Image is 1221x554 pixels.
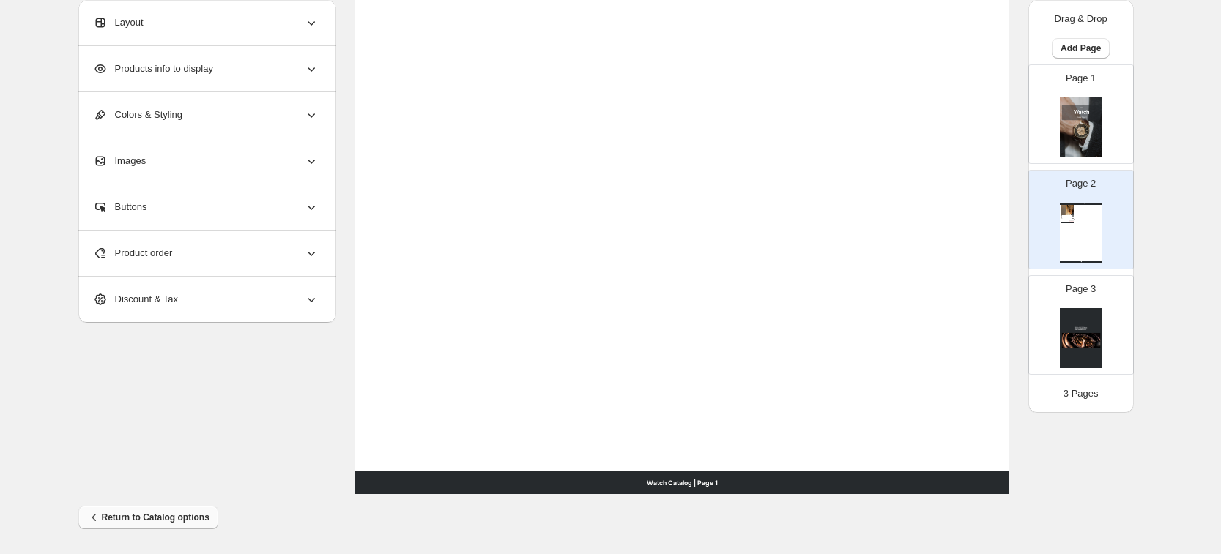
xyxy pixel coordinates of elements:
p: Page 2 [1066,176,1096,191]
div: Page 3cover page [1028,275,1134,375]
div: R 900.00 [1069,222,1074,222]
span: Layout [93,15,144,30]
div: Watch Catalog | Page 1 [355,471,1009,494]
p: 3 Pages [1064,386,1099,401]
span: Discount & Tax [93,292,178,307]
p: Page 3 [1066,282,1096,296]
span: Return to Catalog options [87,510,209,525]
div: Watch Catalog | Page undefined [1060,261,1102,263]
span: Product order [93,246,173,261]
img: primaryImage [1061,205,1074,214]
span: Add Page [1061,42,1101,54]
span: Images [93,154,146,168]
img: barcode [1072,218,1074,220]
div: Barcode №: 123456 [1061,219,1070,220]
span: Colors & Styling [93,108,182,122]
span: Buttons [93,200,147,214]
img: cover page [1060,97,1102,157]
span: Products info to display [93,61,213,76]
div: #1hide from store [1061,215,1070,216]
div: Watch Catalog [1060,203,1102,205]
img: qrcode [1072,215,1074,217]
div: BUY NOW [1061,222,1074,224]
p: Page 1 [1066,71,1096,86]
button: Add Page [1052,38,1110,59]
div: Page 1cover page [1028,64,1134,164]
p: Drag & Drop [1055,12,1107,26]
img: cover page [1060,308,1102,368]
div: Page 2Watch CatalogprimaryImageqrcodebarcode#1hide from storenew modal testigngggggggStock Quanti... [1028,170,1134,269]
button: Return to Catalog options [78,506,218,529]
